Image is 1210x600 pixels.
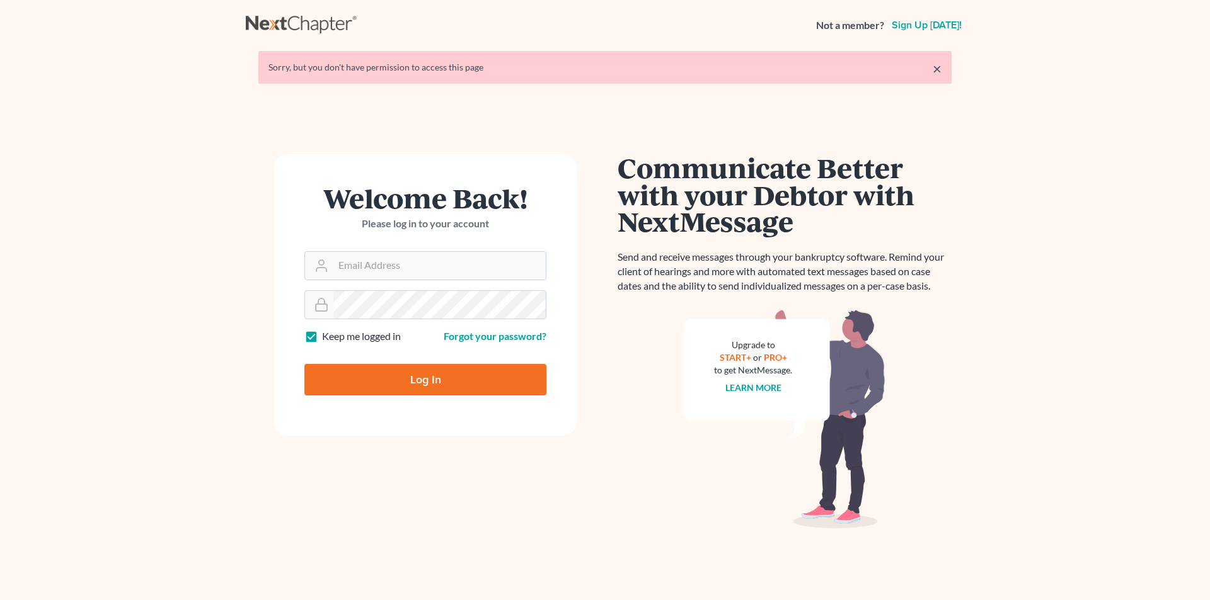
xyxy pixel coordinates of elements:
a: × [933,61,942,76]
span: or [753,352,762,363]
div: Upgrade to [714,339,792,351]
a: START+ [720,352,751,363]
h1: Communicate Better with your Debtor with NextMessage [618,154,952,235]
input: Log In [304,364,546,395]
div: Sorry, but you don't have permission to access this page [268,61,942,74]
label: Keep me logged in [322,329,401,344]
a: Sign up [DATE]! [889,20,964,30]
img: nextmessage_bg-59042aed3d76b12b5cd301f8e5b87938c9018125f34e5fa2b7a6b67550977c72.svg [684,308,885,529]
input: Email Address [333,252,546,280]
a: PRO+ [764,352,787,363]
strong: Not a member? [816,18,884,33]
a: Learn more [725,382,781,393]
p: Send and receive messages through your bankruptcy software. Remind your client of hearings and mo... [618,250,952,293]
div: to get NextMessage. [714,364,792,376]
p: Please log in to your account [304,217,546,231]
a: Forgot your password? [444,330,546,342]
h1: Welcome Back! [304,184,546,212]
